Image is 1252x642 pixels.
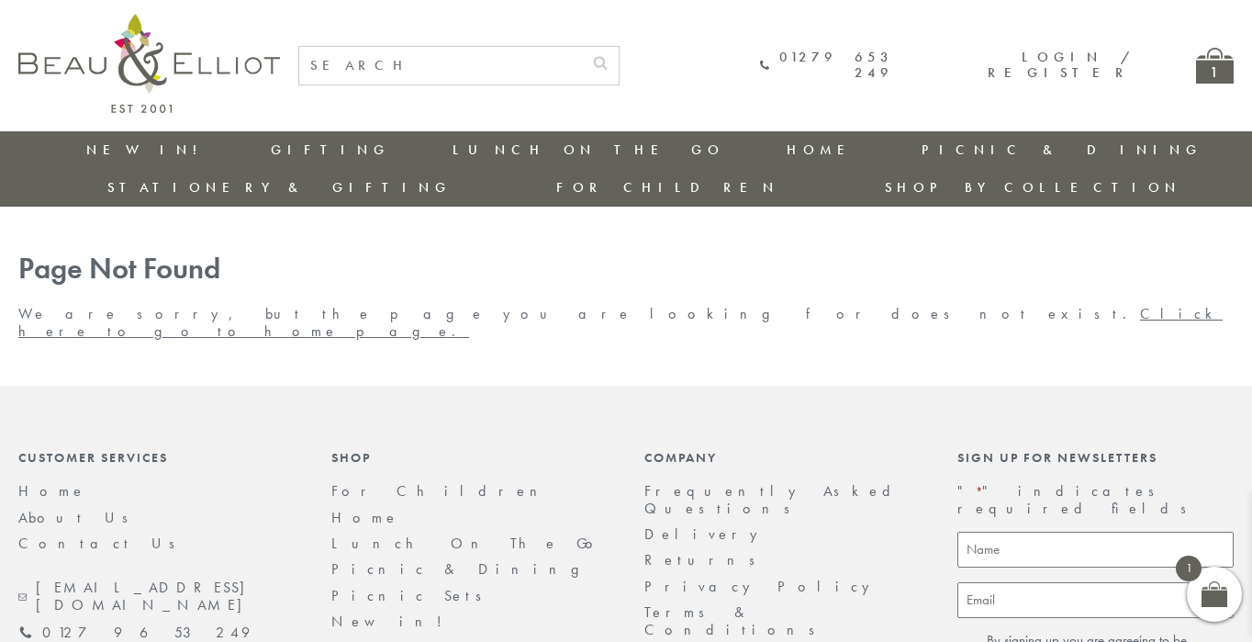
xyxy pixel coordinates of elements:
a: Stationery & Gifting [107,178,452,197]
input: SEARCH [299,47,582,84]
a: For Children [556,178,779,197]
a: 1 [1196,48,1234,84]
a: Gifting [271,141,390,159]
a: Home [787,141,860,159]
a: Frequently Asked Questions [644,481,902,517]
span: 1 [1176,556,1202,581]
a: Delivery [644,524,767,544]
a: About Us [18,508,140,527]
a: Contact Us [18,534,187,553]
a: Click here to go to home page. [18,304,1223,340]
a: Picnic Sets [331,586,494,605]
a: 01279 653 249 [18,625,250,641]
div: Sign up for newsletters [957,450,1234,465]
a: Picnic & Dining [331,559,598,579]
a: Login / Register [988,48,1132,82]
a: Lunch On The Go [331,534,604,553]
a: [EMAIL_ADDRESS][DOMAIN_NAME] [18,580,295,614]
a: Shop by collection [885,178,1181,197]
a: New in! [331,612,455,631]
a: 01279 653 249 [760,50,893,82]
a: For Children [331,481,552,501]
a: Picnic & Dining [922,141,1202,159]
a: Lunch On The Go [453,141,724,159]
p: " " indicates required fields [957,483,1234,517]
a: Privacy Policy [644,577,879,596]
a: New in! [86,141,209,159]
div: Company [644,450,921,465]
a: Home [18,481,86,501]
a: Returns [644,550,767,569]
a: Terms & Conditions [644,603,827,638]
img: logo [18,14,280,113]
div: Customer Services [18,450,295,465]
input: Email [957,582,1234,618]
a: Home [331,508,399,527]
div: Shop [331,450,608,465]
h1: Page Not Found [18,253,1234,287]
input: Name [957,532,1234,568]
